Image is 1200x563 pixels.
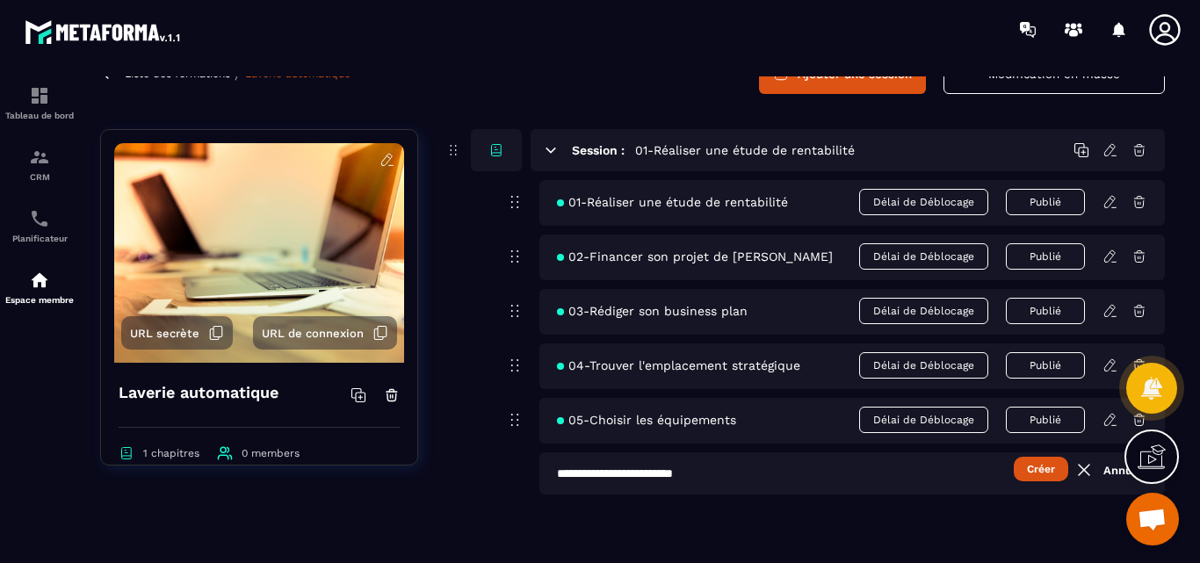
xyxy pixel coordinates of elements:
button: Publié [1006,352,1085,379]
span: URL secrète [130,327,199,340]
a: Annuler [1073,459,1147,480]
button: URL de connexion [253,316,397,350]
span: 01-Réaliser une étude de rentabilité [557,195,788,209]
p: CRM [4,172,75,182]
button: Créer [1014,457,1068,481]
p: Tableau de bord [4,111,75,120]
img: formation [29,147,50,168]
h4: Laverie automatique [119,380,278,405]
img: scheduler [29,208,50,229]
img: background [114,143,404,363]
h5: 01-Réaliser une étude de rentabilité [635,141,855,159]
span: Délai de Déblocage [859,243,988,270]
h6: Session : [572,143,625,157]
a: schedulerschedulerPlanificateur [4,195,75,256]
span: Délai de Déblocage [859,407,988,433]
a: formationformationTableau de bord [4,72,75,134]
div: Ouvrir le chat [1126,493,1179,545]
span: 03-Rédiger son business plan [557,304,748,318]
button: Publié [1006,298,1085,324]
span: 05-Choisir les équipements [557,413,736,427]
a: automationsautomationsEspace membre [4,256,75,318]
img: formation [29,85,50,106]
img: logo [25,16,183,47]
span: Délai de Déblocage [859,298,988,324]
span: 0 members [242,447,300,459]
span: 04-Trouver l'emplacement stratégique [557,358,800,372]
img: automations [29,270,50,291]
p: Espace membre [4,295,75,305]
a: formationformationCRM [4,134,75,195]
span: URL de connexion [262,327,364,340]
p: Planificateur [4,234,75,243]
span: 02-Financer son projet de [PERSON_NAME] [557,249,833,263]
span: Délai de Déblocage [859,352,988,379]
button: URL secrète [121,316,233,350]
span: Délai de Déblocage [859,189,988,215]
button: Publié [1006,243,1085,270]
button: Publié [1006,407,1085,433]
button: Publié [1006,189,1085,215]
span: 1 chapitres [143,447,199,459]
